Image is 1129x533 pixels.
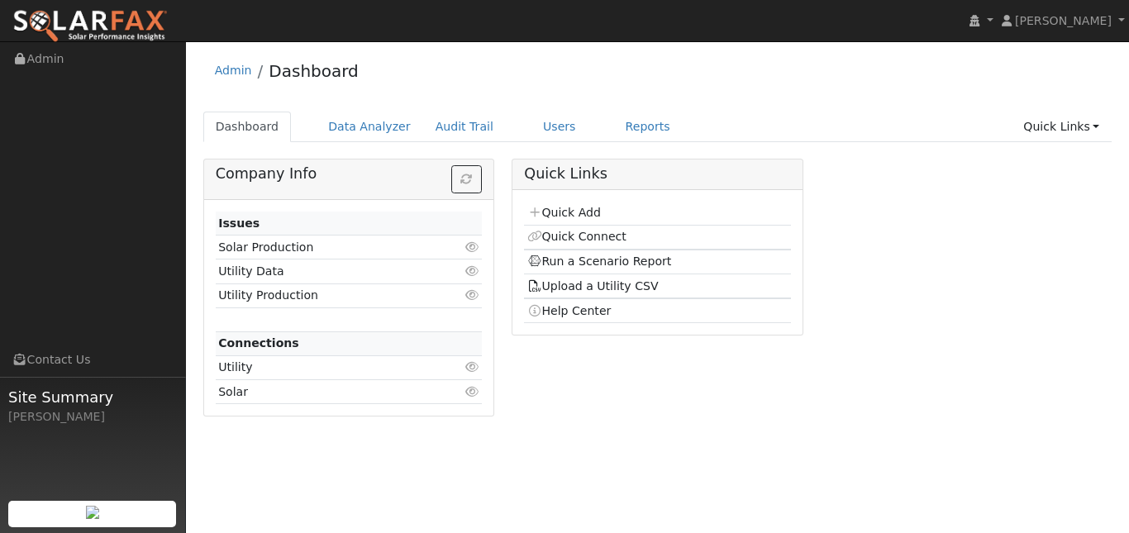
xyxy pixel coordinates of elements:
strong: Issues [218,217,260,230]
span: Site Summary [8,386,177,408]
a: Dashboard [269,61,359,81]
i: Click to view [464,289,479,301]
a: Quick Add [527,206,601,219]
a: Users [531,112,588,142]
td: Utility Data [216,259,439,283]
a: Upload a Utility CSV [527,279,659,293]
span: [PERSON_NAME] [1015,14,1112,27]
i: Click to view [464,241,479,253]
a: Dashboard [203,112,292,142]
a: Quick Connect [527,230,626,243]
a: Data Analyzer [316,112,423,142]
h5: Company Info [216,165,482,183]
img: SolarFax [12,9,168,44]
i: Click to view [464,386,479,397]
img: retrieve [86,506,99,519]
td: Solar Production [216,236,439,259]
td: Utility Production [216,283,439,307]
i: Click to view [464,361,479,373]
a: Admin [215,64,252,77]
a: Quick Links [1011,112,1112,142]
a: Run a Scenario Report [527,255,672,268]
td: Utility [216,355,439,379]
h5: Quick Links [524,165,790,183]
div: [PERSON_NAME] [8,408,177,426]
i: Click to view [464,265,479,277]
td: Solar [216,380,439,404]
a: Help Center [527,304,612,317]
strong: Connections [218,336,299,350]
a: Audit Trail [423,112,506,142]
a: Reports [613,112,683,142]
